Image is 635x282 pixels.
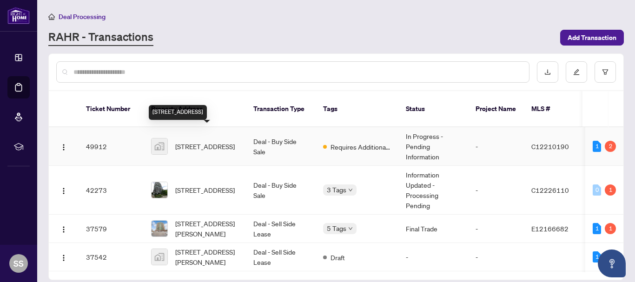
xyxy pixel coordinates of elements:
[398,127,468,166] td: In Progress - Pending Information
[48,29,153,46] a: RAHR - Transactions
[152,182,167,198] img: thumbnail-img
[7,7,30,24] img: logo
[593,223,601,234] div: 1
[79,243,144,271] td: 37542
[531,186,569,194] span: C12226110
[568,30,616,45] span: Add Transaction
[152,138,167,154] img: thumbnail-img
[175,185,235,195] span: [STREET_ADDRESS]
[348,188,353,192] span: down
[327,223,346,234] span: 5 Tags
[56,139,71,154] button: Logo
[544,69,551,75] span: download
[152,249,167,265] img: thumbnail-img
[593,251,601,262] div: 1
[605,223,616,234] div: 1
[60,144,67,151] img: Logo
[246,166,316,215] td: Deal - Buy Side Sale
[468,127,524,166] td: -
[246,215,316,243] td: Deal - Sell Side Lease
[598,249,626,277] button: Open asap
[56,249,71,264] button: Logo
[175,247,238,267] span: [STREET_ADDRESS][PERSON_NAME]
[398,91,468,127] th: Status
[593,184,601,196] div: 0
[468,91,524,127] th: Project Name
[566,61,587,83] button: edit
[602,69,609,75] span: filter
[331,252,345,262] span: Draft
[468,215,524,243] td: -
[60,226,67,233] img: Logo
[560,30,624,46] button: Add Transaction
[56,221,71,236] button: Logo
[468,243,524,271] td: -
[246,91,316,127] th: Transaction Type
[398,166,468,215] td: Information Updated - Processing Pending
[59,13,106,21] span: Deal Processing
[537,61,558,83] button: download
[246,127,316,166] td: Deal - Buy Side Sale
[175,141,235,151] span: [STREET_ADDRESS]
[48,13,55,20] span: home
[149,105,207,120] div: [STREET_ADDRESS]
[246,243,316,271] td: Deal - Sell Side Lease
[327,184,346,195] span: 3 Tags
[144,91,246,127] th: Property Address
[593,141,601,152] div: 1
[60,254,67,262] img: Logo
[331,142,391,152] span: Requires Additional Docs
[524,91,580,127] th: MLS #
[60,187,67,195] img: Logo
[175,218,238,239] span: [STREET_ADDRESS][PERSON_NAME]
[605,184,616,196] div: 1
[398,243,468,271] td: -
[316,91,398,127] th: Tags
[573,69,580,75] span: edit
[13,257,24,270] span: SS
[605,141,616,152] div: 2
[348,226,353,231] span: down
[79,127,144,166] td: 49912
[531,224,569,233] span: E12166682
[152,221,167,236] img: thumbnail-img
[531,142,569,151] span: C12210190
[468,166,524,215] td: -
[79,91,144,127] th: Ticket Number
[79,166,144,215] td: 42273
[398,215,468,243] td: Final Trade
[56,183,71,197] button: Logo
[79,215,144,243] td: 37579
[595,61,616,83] button: filter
